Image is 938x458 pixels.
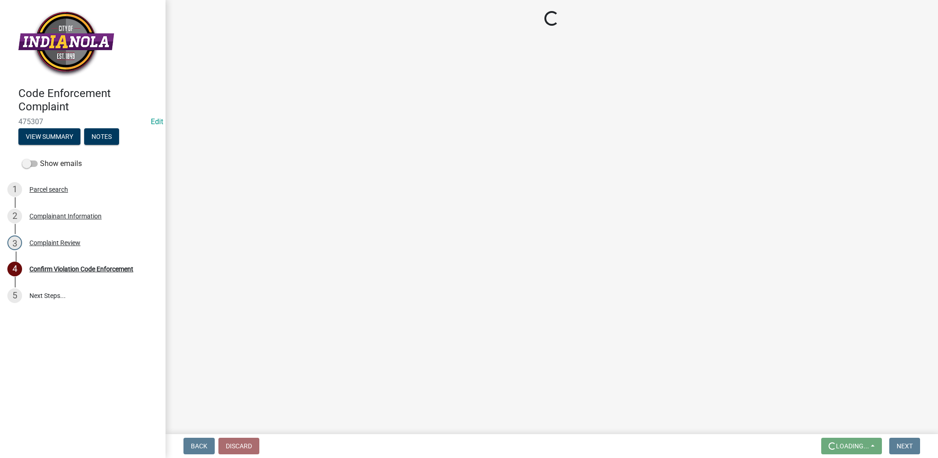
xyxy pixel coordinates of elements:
div: 2 [7,209,22,223]
button: Loading... [821,438,882,454]
div: 4 [7,262,22,276]
wm-modal-confirm: Summary [18,133,80,141]
button: Notes [84,128,119,145]
span: Back [191,442,207,450]
div: 1 [7,182,22,197]
div: 3 [7,235,22,250]
div: Confirm Violation Code Enforcement [29,266,133,272]
button: Back [183,438,215,454]
button: View Summary [18,128,80,145]
h4: Code Enforcement Complaint [18,87,158,114]
wm-modal-confirm: Edit Application Number [151,117,163,126]
a: Edit [151,117,163,126]
div: Complaint Review [29,240,80,246]
div: 5 [7,288,22,303]
img: City of Indianola, Iowa [18,10,114,77]
span: Next [897,442,913,450]
label: Show emails [22,158,82,169]
div: Complainant Information [29,213,102,219]
wm-modal-confirm: Notes [84,133,119,141]
button: Next [889,438,920,454]
button: Discard [218,438,259,454]
span: Loading... [836,442,869,450]
span: 475307 [18,117,147,126]
div: Parcel search [29,186,68,193]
